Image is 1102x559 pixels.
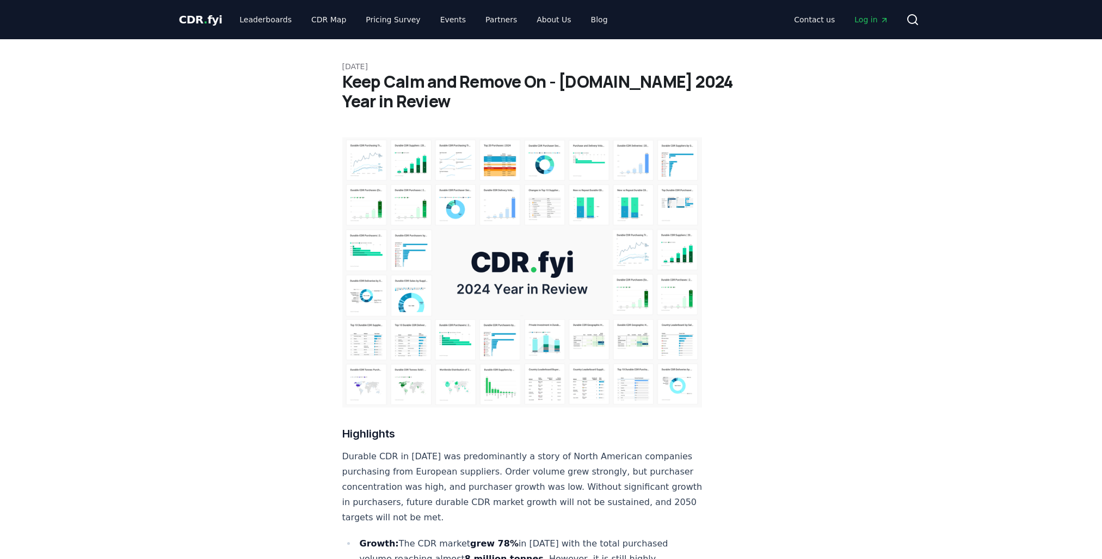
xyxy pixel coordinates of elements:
nav: Main [231,10,616,29]
span: Log in [854,14,888,25]
h3: Highlights [342,425,703,442]
strong: Growth: [360,538,399,549]
a: CDR Map [303,10,355,29]
p: [DATE] [342,61,760,72]
a: About Us [528,10,580,29]
a: Log in [846,10,897,29]
nav: Main [785,10,897,29]
a: Blog [582,10,617,29]
p: Durable CDR in [DATE] was predominantly a story of North American companies purchasing from Europ... [342,449,703,525]
a: Contact us [785,10,844,29]
strong: grew 78% [470,538,519,549]
img: blog post image [342,137,703,408]
a: Leaderboards [231,10,300,29]
a: Partners [477,10,526,29]
span: CDR fyi [179,13,223,26]
span: . [204,13,207,26]
a: Events [432,10,475,29]
h1: Keep Calm and Remove On - [DOMAIN_NAME] 2024 Year in Review [342,72,760,111]
a: Pricing Survey [357,10,429,29]
a: CDR.fyi [179,12,223,27]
